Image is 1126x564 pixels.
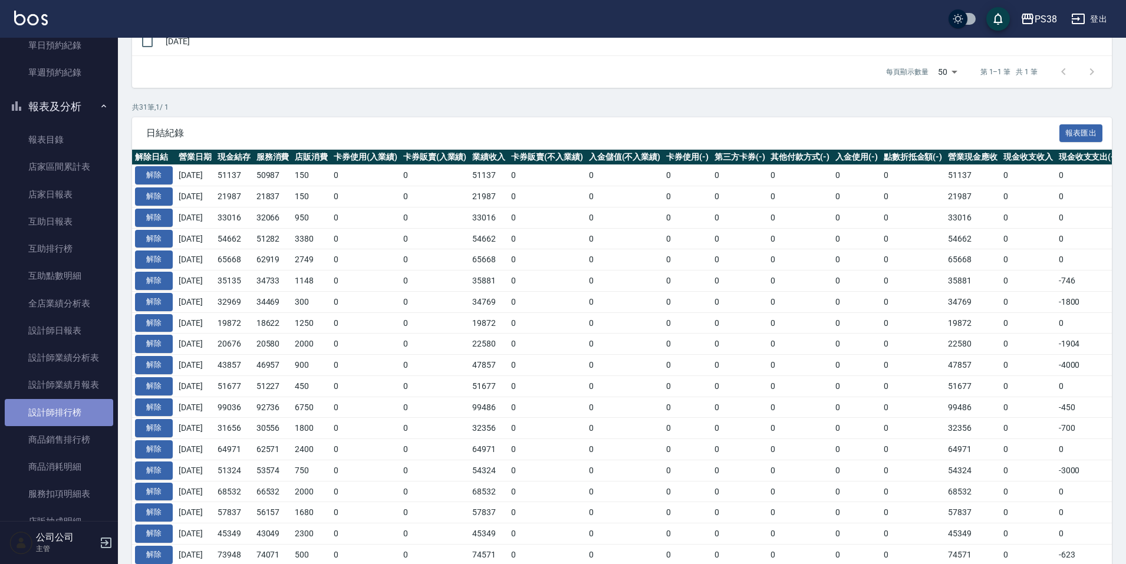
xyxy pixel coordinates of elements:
[292,334,331,355] td: 2000
[253,150,292,165] th: 服務消費
[663,334,712,355] td: 0
[1000,249,1056,271] td: 0
[14,11,48,25] img: Logo
[1000,375,1056,397] td: 0
[508,249,586,271] td: 0
[768,228,832,249] td: 0
[253,312,292,334] td: 18622
[5,399,113,426] a: 設計師排行榜
[508,375,586,397] td: 0
[586,312,664,334] td: 0
[292,165,331,186] td: 150
[5,181,113,208] a: 店家日報表
[1056,249,1121,271] td: 0
[945,291,1000,312] td: 34769
[135,166,173,184] button: 解除
[881,334,946,355] td: 0
[881,271,946,292] td: 0
[331,271,400,292] td: 0
[163,28,1112,55] td: [DATE]
[135,335,173,353] button: 解除
[135,483,173,501] button: 解除
[832,312,881,334] td: 0
[253,249,292,271] td: 62919
[135,503,173,522] button: 解除
[331,355,400,376] td: 0
[586,228,664,249] td: 0
[768,418,832,439] td: 0
[768,271,832,292] td: 0
[1000,271,1056,292] td: 0
[253,418,292,439] td: 30556
[176,334,215,355] td: [DATE]
[663,355,712,376] td: 0
[469,271,508,292] td: 35881
[215,228,253,249] td: 54662
[881,249,946,271] td: 0
[945,228,1000,249] td: 54662
[400,271,470,292] td: 0
[712,271,768,292] td: 0
[292,186,331,207] td: 150
[508,228,586,249] td: 0
[945,186,1000,207] td: 21987
[400,150,470,165] th: 卡券販賣(入業績)
[215,186,253,207] td: 21987
[469,418,508,439] td: 32356
[292,291,331,312] td: 300
[881,418,946,439] td: 0
[135,546,173,564] button: 解除
[881,291,946,312] td: 0
[469,150,508,165] th: 業績收入
[1056,397,1121,418] td: -450
[881,312,946,334] td: 0
[663,375,712,397] td: 0
[331,291,400,312] td: 0
[5,317,113,344] a: 設計師日報表
[331,150,400,165] th: 卡券使用(入業績)
[331,334,400,355] td: 0
[508,207,586,228] td: 0
[881,165,946,186] td: 0
[331,375,400,397] td: 0
[135,314,173,332] button: 解除
[1056,228,1121,249] td: 0
[176,397,215,418] td: [DATE]
[331,249,400,271] td: 0
[176,150,215,165] th: 營業日期
[712,375,768,397] td: 0
[945,418,1000,439] td: 32356
[663,207,712,228] td: 0
[469,165,508,186] td: 51137
[663,312,712,334] td: 0
[469,291,508,312] td: 34769
[1056,312,1121,334] td: 0
[292,249,331,271] td: 2749
[176,207,215,228] td: [DATE]
[135,293,173,311] button: 解除
[253,165,292,186] td: 50987
[508,418,586,439] td: 0
[712,355,768,376] td: 0
[881,375,946,397] td: 0
[1056,355,1121,376] td: -4000
[712,249,768,271] td: 0
[5,208,113,235] a: 互助日報表
[886,67,929,77] p: 每頁顯示數量
[469,355,508,376] td: 47857
[400,186,470,207] td: 0
[5,262,113,289] a: 互助點數明細
[945,312,1000,334] td: 19872
[469,312,508,334] td: 19872
[5,453,113,480] a: 商品消耗明細
[331,207,400,228] td: 0
[508,355,586,376] td: 0
[135,272,173,290] button: 解除
[400,312,470,334] td: 0
[663,249,712,271] td: 0
[1000,186,1056,207] td: 0
[400,355,470,376] td: 0
[1000,397,1056,418] td: 0
[586,150,664,165] th: 入金儲值(不入業績)
[945,375,1000,397] td: 51677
